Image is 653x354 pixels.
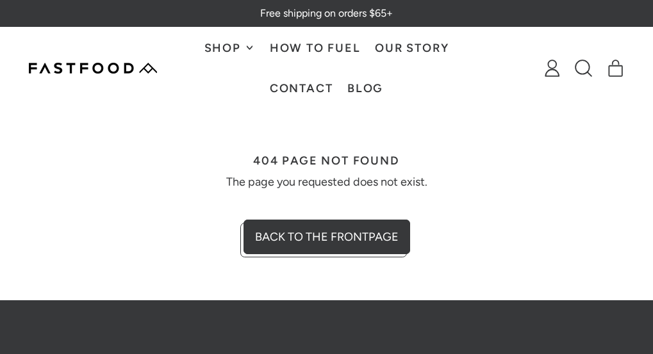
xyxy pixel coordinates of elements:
[263,68,340,108] a: Contact
[244,220,410,254] a: Back to the frontpage
[204,42,244,54] span: Shop
[197,28,262,68] button: Shop
[29,63,157,74] img: Fastfood
[263,28,368,68] a: How To Fuel
[340,68,391,108] a: Blog
[29,173,624,191] p: The page you requested does not exist.
[368,28,456,68] a: Our Story
[29,155,624,166] h1: 404 Page Not Found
